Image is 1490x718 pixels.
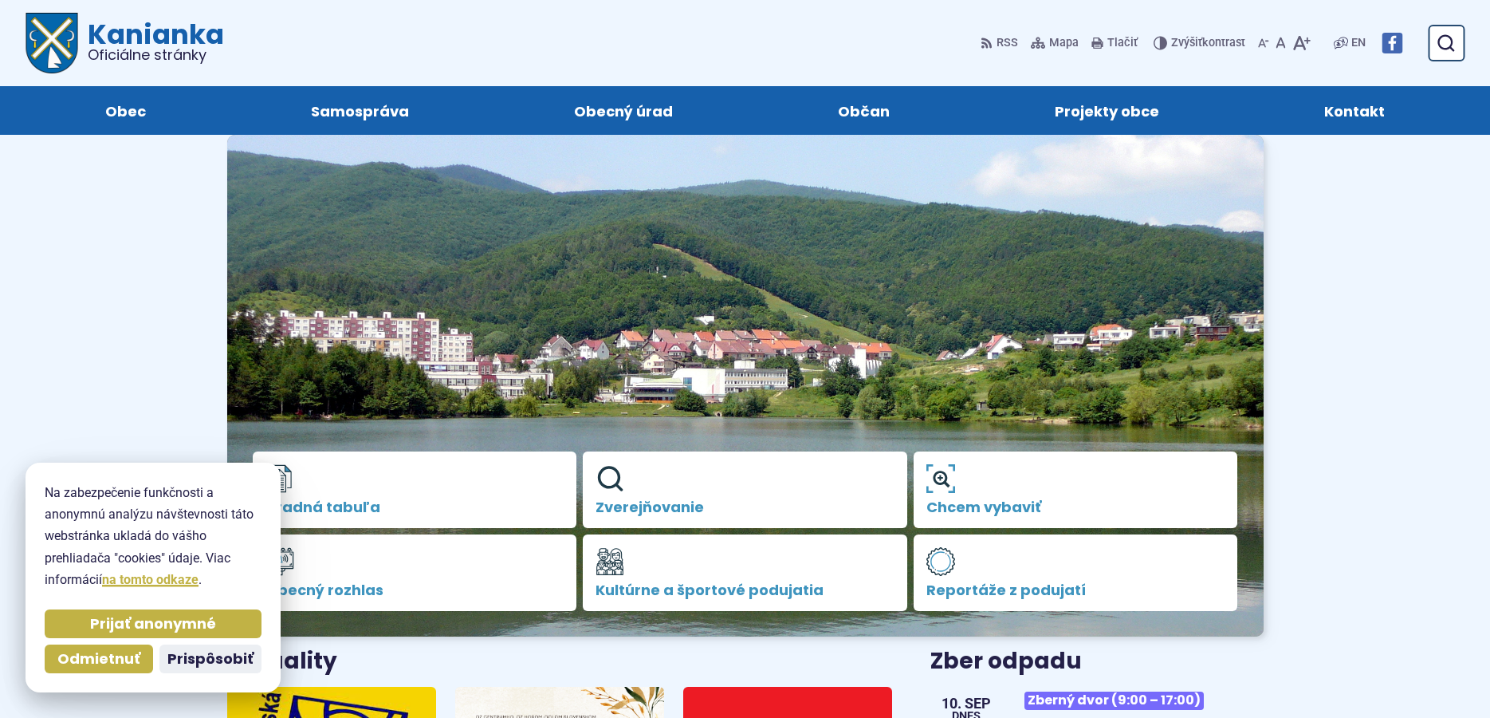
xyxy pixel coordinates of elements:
[989,86,1226,135] a: Projekty obce
[311,86,409,135] span: Samospráva
[227,649,337,674] h3: Aktuality
[1258,86,1452,135] a: Kontakt
[26,13,78,73] img: Prejsť na domovskú stránku
[1055,86,1159,135] span: Projekty obce
[507,86,739,135] a: Obecný úrad
[1088,26,1141,60] button: Tlačiť
[914,535,1238,611] a: Reportáže z podujatí
[930,649,1263,674] h3: Zber odpadu
[38,86,212,135] a: Obec
[88,48,224,62] span: Oficiálne stránky
[583,452,907,528] a: Zverejňovanie
[1171,37,1245,50] span: kontrast
[253,452,577,528] a: Úradná tabuľa
[1382,33,1402,53] img: Prejsť na Facebook stránku
[167,650,254,669] span: Prispôsobiť
[1028,26,1082,60] a: Mapa
[1324,86,1385,135] span: Kontakt
[1107,37,1138,50] span: Tlačiť
[45,645,153,673] button: Odmietnuť
[57,650,140,669] span: Odmietnuť
[1154,26,1248,60] button: Zvýšiťkontrast
[1348,34,1369,53] a: EN
[265,582,564,598] span: Obecný rozhlas
[105,86,146,135] span: Obec
[997,34,1018,53] span: RSS
[772,86,957,135] a: Občan
[926,499,1225,515] span: Chcem vybaviť
[26,13,224,73] a: Logo Kanianka, prejsť na domovskú stránku.
[90,615,216,633] span: Prijať anonymné
[78,21,224,62] h1: Kanianka
[1049,34,1079,53] span: Mapa
[253,535,577,611] a: Obecný rozhlas
[159,645,261,673] button: Prispôsobiť
[1351,34,1366,53] span: EN
[1171,36,1202,49] span: Zvýšiť
[45,610,261,638] button: Prijať anonymné
[583,535,907,611] a: Kultúrne a športové podujatia
[102,572,199,587] a: na tomto odkaze
[244,86,475,135] a: Samospráva
[1289,26,1314,60] button: Zväčšiť veľkosť písma
[596,582,894,598] span: Kultúrne a športové podujatia
[926,582,1225,598] span: Reportáže z podujatí
[942,696,991,711] span: 10. sep
[1272,26,1289,60] button: Nastaviť pôvodnú veľkosť písma
[574,86,673,135] span: Obecný úrad
[838,86,890,135] span: Občan
[45,482,261,590] p: Na zabezpečenie funkčnosti a anonymnú analýzu návštevnosti táto webstránka ukladá do vášho prehli...
[914,452,1238,528] a: Chcem vybaviť
[1255,26,1272,60] button: Zmenšiť veľkosť písma
[981,26,1021,60] a: RSS
[596,499,894,515] span: Zverejňovanie
[265,499,564,515] span: Úradná tabuľa
[1024,692,1204,710] span: Zberný dvor (9:00 – 17:00)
